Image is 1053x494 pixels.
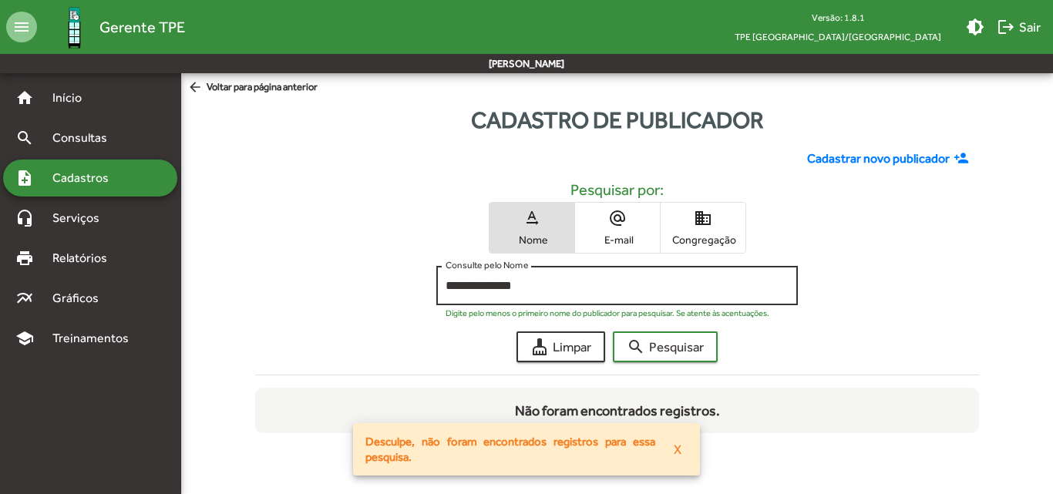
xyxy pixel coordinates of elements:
[43,169,129,187] span: Cadastros
[613,331,718,362] button: Pesquisar
[991,13,1047,41] button: Sair
[515,388,720,433] div: Não foram encontrados registros.
[6,12,37,42] mat-icon: menu
[15,129,34,147] mat-icon: search
[446,308,769,318] mat-hint: Digite pelo menos o primeiro nome do publicador para pesquisar. Se atente às acentuações.
[627,338,645,356] mat-icon: search
[43,129,127,147] span: Consultas
[579,233,656,247] span: E-mail
[530,338,549,356] mat-icon: cleaning_services
[15,289,34,307] mat-icon: multiline_chart
[997,13,1041,41] span: Sair
[966,18,984,36] mat-icon: brightness_medium
[661,203,745,253] button: Congregação
[43,329,147,348] span: Treinamentos
[43,209,120,227] span: Serviços
[43,289,119,307] span: Gráficos
[187,79,207,96] mat-icon: arrow_back
[15,89,34,107] mat-icon: home
[694,209,712,227] mat-icon: domain
[493,233,570,247] span: Nome
[807,150,950,168] span: Cadastrar novo publicador
[43,89,104,107] span: Início
[15,329,34,348] mat-icon: school
[187,79,318,96] span: Voltar para página anterior
[664,233,742,247] span: Congregação
[37,2,185,52] a: Gerente TPE
[997,18,1015,36] mat-icon: logout
[267,180,967,199] h5: Pesquisar por:
[722,8,954,27] div: Versão: 1.8.1
[99,15,185,39] span: Gerente TPE
[608,209,627,227] mat-icon: alternate_email
[516,331,605,362] button: Limpar
[530,333,591,361] span: Limpar
[15,169,34,187] mat-icon: note_add
[15,209,34,227] mat-icon: headset_mic
[627,333,704,361] span: Pesquisar
[181,102,1053,137] div: Cadastro de publicador
[661,435,694,463] button: X
[43,249,127,267] span: Relatórios
[674,435,681,463] span: X
[722,27,954,46] span: TPE [GEOGRAPHIC_DATA]/[GEOGRAPHIC_DATA]
[575,203,660,253] button: E-mail
[15,249,34,267] mat-icon: print
[954,150,973,167] mat-icon: person_add
[523,209,541,227] mat-icon: text_rotation_none
[49,2,99,52] img: Logo
[365,434,656,465] span: Desculpe, não foram encontrados registros para essa pesquisa.
[489,203,574,253] button: Nome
